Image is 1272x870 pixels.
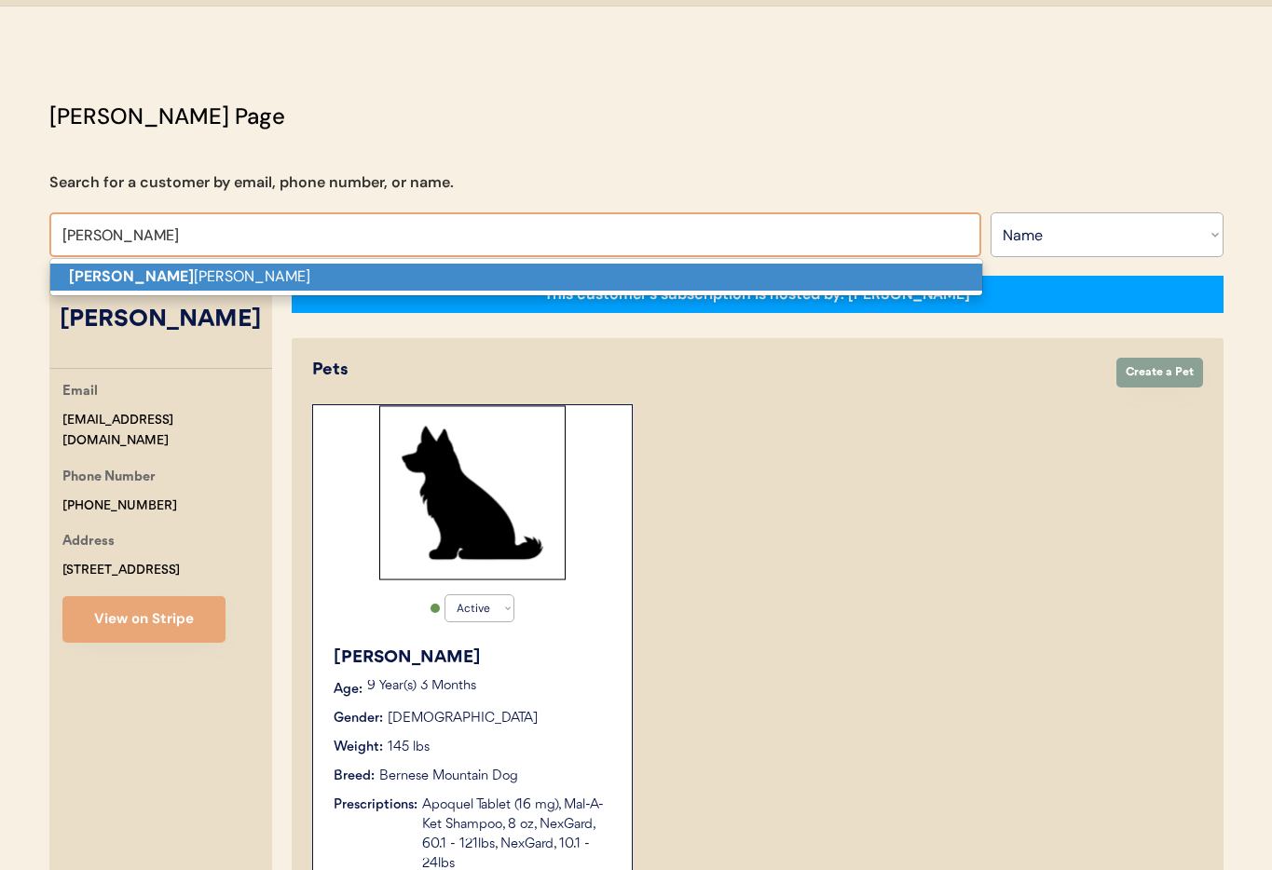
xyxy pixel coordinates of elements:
button: Create a Pet [1116,358,1203,387]
img: Rectangle%2029.svg [379,405,566,580]
div: Pets [312,358,1098,383]
p: 9 Year(s) 3 Months [367,680,613,693]
div: Weight: [334,738,383,757]
div: [STREET_ADDRESS] [62,560,180,581]
div: Search for a customer by email, phone number, or name. [49,171,454,194]
div: [PHONE_NUMBER] [62,496,177,517]
div: Bernese Mountain Dog [379,767,518,786]
p: [PERSON_NAME] [50,264,982,291]
div: [PERSON_NAME] [334,646,613,671]
div: Email [62,381,98,404]
button: View on Stripe [62,596,226,643]
div: [PERSON_NAME] [49,303,272,338]
div: Phone Number [62,467,156,490]
div: [PERSON_NAME] Page [49,100,285,133]
div: Address [62,531,115,554]
div: Age: [334,680,362,700]
div: [DEMOGRAPHIC_DATA] [388,709,538,728]
div: Prescriptions: [334,795,417,815]
div: [EMAIL_ADDRESS][DOMAIN_NAME] [62,410,272,453]
strong: [PERSON_NAME] [69,266,194,286]
div: Gender: [334,709,383,728]
div: 145 lbs [388,738,430,757]
div: Breed: [334,767,375,786]
input: Search by name [49,212,981,257]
